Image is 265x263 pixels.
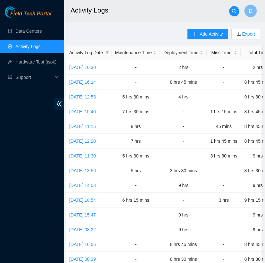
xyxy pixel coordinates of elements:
td: - [207,222,241,237]
td: 3 hrs 30 mins [160,163,207,178]
span: read [8,75,12,80]
td: 2 hrs [160,60,207,75]
td: 45 mins [207,119,241,134]
td: - [207,75,241,89]
a: Hardware Test (isok) [15,59,56,64]
td: - [207,89,241,104]
td: - [112,60,160,75]
a: [DATE] 16:06 [69,242,96,247]
span: D [249,7,253,15]
a: Akamai TechnologiesField Tech Portal [5,12,51,20]
span: filter [104,48,111,57]
td: 1 hrs 15 mins [207,104,241,119]
a: [DATE] 12:53 [69,94,96,99]
button: D [244,4,257,17]
span: plus [193,32,197,37]
span: Field Tech Portal [10,11,51,17]
a: [DATE] 15:47 [69,212,96,217]
td: - [160,119,207,134]
a: Data Centers [15,29,42,34]
td: 7 hrs 30 mins [112,104,160,119]
a: [DATE] 10:46 [69,109,96,114]
td: 9 hrs [160,208,207,222]
a: Export [241,31,255,37]
button: search [229,6,239,16]
td: - [160,193,207,208]
td: 8 hrs 45 mins [160,75,207,89]
a: [DATE] 08:39 [69,257,96,262]
td: - [160,104,207,119]
td: - [112,222,160,237]
td: 7 hrs [112,134,160,148]
a: [DATE] 10:54 [69,198,96,203]
span: Add Activity [200,30,223,38]
td: 5 hrs 30 mins [112,148,160,163]
td: - [112,208,160,222]
a: [DATE] 11:30 [69,153,96,158]
td: 5 hrs 30 mins [112,89,160,104]
a: [DATE] 16:14 [69,80,96,85]
button: plusAdd Activity [187,29,228,39]
span: search [229,9,239,14]
button: downloadExport [231,29,260,39]
a: [DATE] 12:20 [69,139,96,144]
td: - [112,75,160,89]
td: 1 hrs 45 mins [207,134,241,148]
a: [DATE] 10:30 [69,65,96,70]
td: 6 hrs 15 mins [112,193,160,208]
td: - [160,148,207,163]
td: 3 hrs 30 mins [207,148,241,163]
a: [DATE] 14:53 [69,183,96,188]
td: - [112,237,160,252]
td: 8 hrs 45 mins [160,237,207,252]
span: Activity Log Date [69,49,103,56]
span: download [236,32,241,37]
td: - [207,60,241,75]
img: Akamai Technologies [5,6,32,18]
td: - [207,178,241,193]
td: 5 hrs [112,163,160,178]
td: 9 hrs [160,222,207,237]
a: [DATE] 08:22 [69,227,96,232]
span: Support [15,71,53,84]
a: [DATE] 13:56 [69,168,96,173]
td: 9 hrs [160,178,207,193]
a: [DATE] 11:15 [69,124,96,129]
td: - [112,178,160,193]
td: 4 hrs [160,89,207,104]
td: - [160,134,207,148]
td: 3 hrs [207,193,241,208]
td: - [207,208,241,222]
span: double-left [54,98,64,110]
td: - [207,237,241,252]
span: filter [105,51,109,55]
td: 8 hrs [112,119,160,134]
td: - [207,163,241,178]
a: Activity Logs [15,44,41,49]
